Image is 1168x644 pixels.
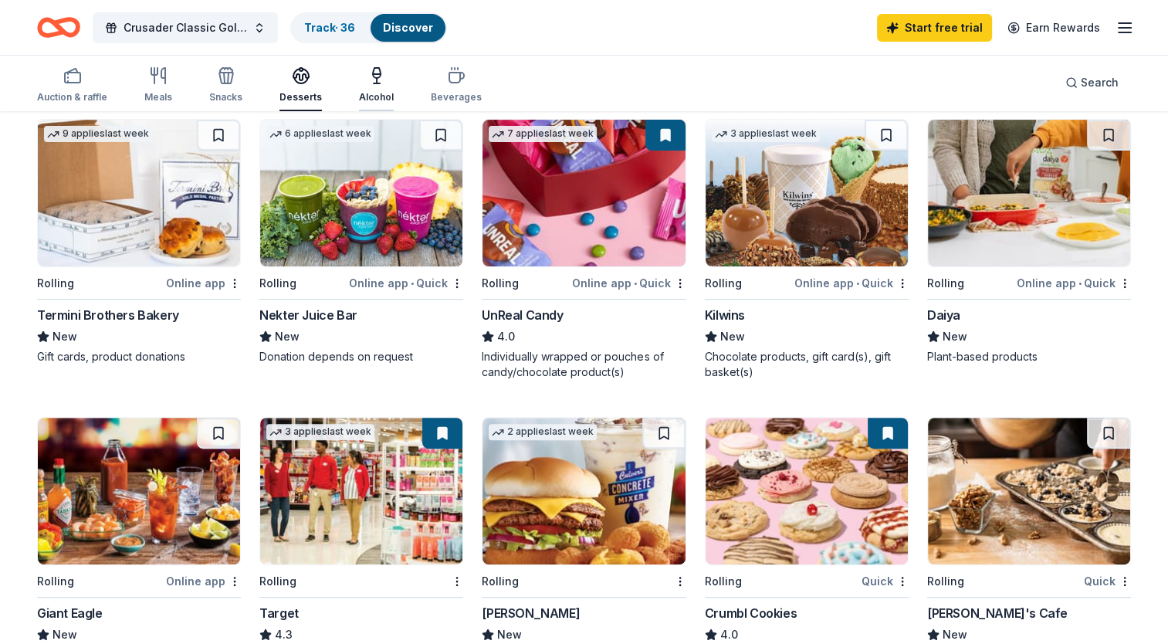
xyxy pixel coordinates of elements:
[359,91,394,103] div: Alcohol
[927,604,1068,622] div: [PERSON_NAME]'s Cafe
[290,12,447,43] button: Track· 36Discover
[482,120,685,266] img: Image for UnReal Candy
[52,327,77,346] span: New
[37,9,80,46] a: Home
[927,119,1131,364] a: Image for DaiyaRollingOnline app•QuickDaiyaNewPlant-based products
[259,274,296,293] div: Rolling
[482,418,685,564] img: Image for Culver's
[497,327,515,346] span: 4.0
[927,349,1131,364] div: Plant-based products
[943,327,967,346] span: New
[266,126,374,142] div: 6 applies last week
[411,277,414,290] span: •
[259,604,299,622] div: Target
[259,349,463,364] div: Donation depends on request
[260,120,462,266] img: Image for Nekter Juice Bar
[124,19,247,37] span: Crusader Classic Golf Outing
[998,14,1109,42] a: Earn Rewards
[1078,277,1082,290] span: •
[259,572,296,591] div: Rolling
[304,21,355,34] a: Track· 36
[705,119,909,380] a: Image for Kilwins3 applieslast weekRollingOnline app•QuickKilwinsNewChocolate products, gift card...
[482,306,563,324] div: UnReal Candy
[37,604,103,622] div: Giant Eagle
[634,277,637,290] span: •
[37,349,241,364] div: Gift cards, product donations
[52,625,77,644] span: New
[482,119,686,380] a: Image for UnReal Candy7 applieslast weekRollingOnline app•QuickUnReal Candy4.0Individually wrappe...
[144,60,172,111] button: Meals
[572,273,686,293] div: Online app Quick
[706,418,908,564] img: Image for Crumbl Cookies
[209,91,242,103] div: Snacks
[705,274,742,293] div: Rolling
[927,306,960,324] div: Daiya
[349,273,463,293] div: Online app Quick
[928,418,1130,564] img: Image for Mimi's Cafe
[720,625,738,644] span: 4.0
[431,60,482,111] button: Beverages
[482,572,519,591] div: Rolling
[266,424,374,440] div: 3 applies last week
[44,126,152,142] div: 9 applies last week
[144,91,172,103] div: Meals
[482,274,519,293] div: Rolling
[943,625,967,644] span: New
[37,572,74,591] div: Rolling
[1053,67,1131,98] button: Search
[37,306,179,324] div: Termini Brothers Bakery
[37,119,241,364] a: Image for Termini Brothers Bakery9 applieslast weekRollingOnline appTermini Brothers BakeryNewGif...
[927,572,964,591] div: Rolling
[706,120,908,266] img: Image for Kilwins
[712,126,820,142] div: 3 applies last week
[928,120,1130,266] img: Image for Daiya
[489,424,597,440] div: 2 applies last week
[359,60,394,111] button: Alcohol
[37,91,107,103] div: Auction & raffle
[93,12,278,43] button: Crusader Classic Golf Outing
[1017,273,1131,293] div: Online app Quick
[705,349,909,380] div: Chocolate products, gift card(s), gift basket(s)
[38,418,240,564] img: Image for Giant Eagle
[431,91,482,103] div: Beverages
[166,571,241,591] div: Online app
[166,273,241,293] div: Online app
[794,273,909,293] div: Online app Quick
[37,60,107,111] button: Auction & raffle
[482,349,686,380] div: Individually wrapped or pouches of candy/chocolate product(s)
[856,277,859,290] span: •
[497,625,522,644] span: New
[209,60,242,111] button: Snacks
[705,572,742,591] div: Rolling
[489,126,597,142] div: 7 applies last week
[1081,73,1119,92] span: Search
[482,604,580,622] div: [PERSON_NAME]
[38,120,240,266] img: Image for Termini Brothers Bakery
[37,274,74,293] div: Rolling
[862,571,909,591] div: Quick
[275,625,293,644] span: 4.3
[705,604,797,622] div: Crumbl Cookies
[260,418,462,564] img: Image for Target
[877,14,992,42] a: Start free trial
[720,327,745,346] span: New
[259,306,357,324] div: Nekter Juice Bar
[705,306,745,324] div: Kilwins
[927,274,964,293] div: Rolling
[279,60,322,111] button: Desserts
[383,21,433,34] a: Discover
[275,327,300,346] span: New
[279,91,322,103] div: Desserts
[259,119,463,364] a: Image for Nekter Juice Bar6 applieslast weekRollingOnline app•QuickNekter Juice BarNewDonation de...
[1084,571,1131,591] div: Quick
